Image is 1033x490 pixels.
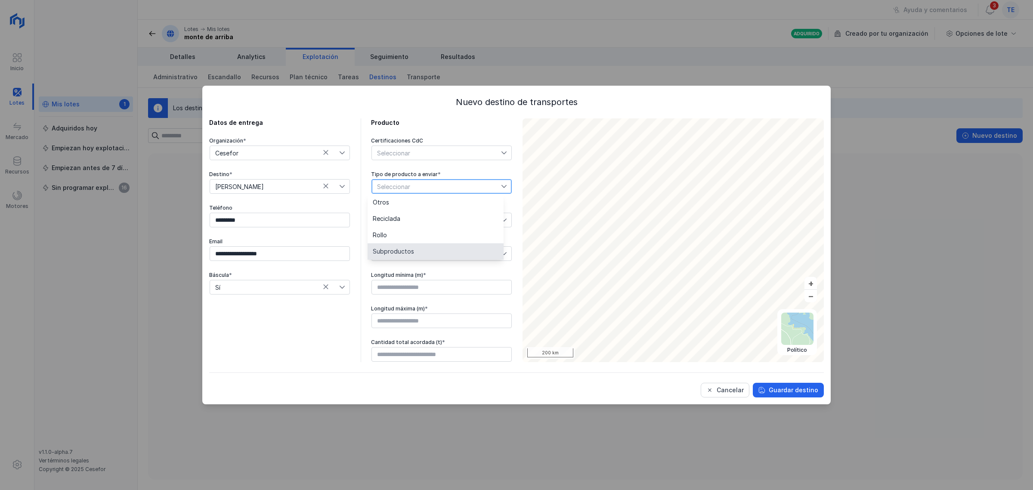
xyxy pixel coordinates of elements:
[701,383,749,397] button: Cancelar
[781,347,813,354] div: Político
[371,305,512,312] div: Longitud máxima (m)
[804,290,817,302] button: –
[373,199,389,205] span: Otros
[753,383,824,397] button: Guardar destino
[209,171,350,178] div: Destino
[210,146,339,160] span: Cesefor
[371,272,512,279] div: Longitud mínima (m)
[371,339,512,346] div: Cantidad total acordada (t)
[368,243,504,260] li: Subproductos
[373,232,387,238] span: Rollo
[368,194,504,211] li: Otros
[373,248,414,254] span: Subproductos
[372,146,412,160] div: Seleccionar
[209,96,824,108] div: Nuevo destino de transportes
[209,205,350,211] div: Teléfono
[368,227,504,243] li: Rollo
[209,137,350,144] div: Organización
[371,171,512,178] div: Tipo de producto a enviar
[781,313,813,345] img: political.webp
[769,386,818,394] div: Guardar destino
[210,180,339,193] span: Aserradero Cesefor
[209,118,350,127] div: Datos de entrega
[804,277,817,289] button: +
[209,272,350,279] div: Báscula
[371,137,512,144] div: Certificaciones CdC
[368,211,504,227] li: Reciclada
[371,118,512,127] div: Producto
[209,238,350,245] div: Email
[210,280,339,294] span: Sí
[372,180,501,193] span: Seleccionar
[373,216,400,222] span: Reciclada
[717,386,744,394] div: Cancelar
